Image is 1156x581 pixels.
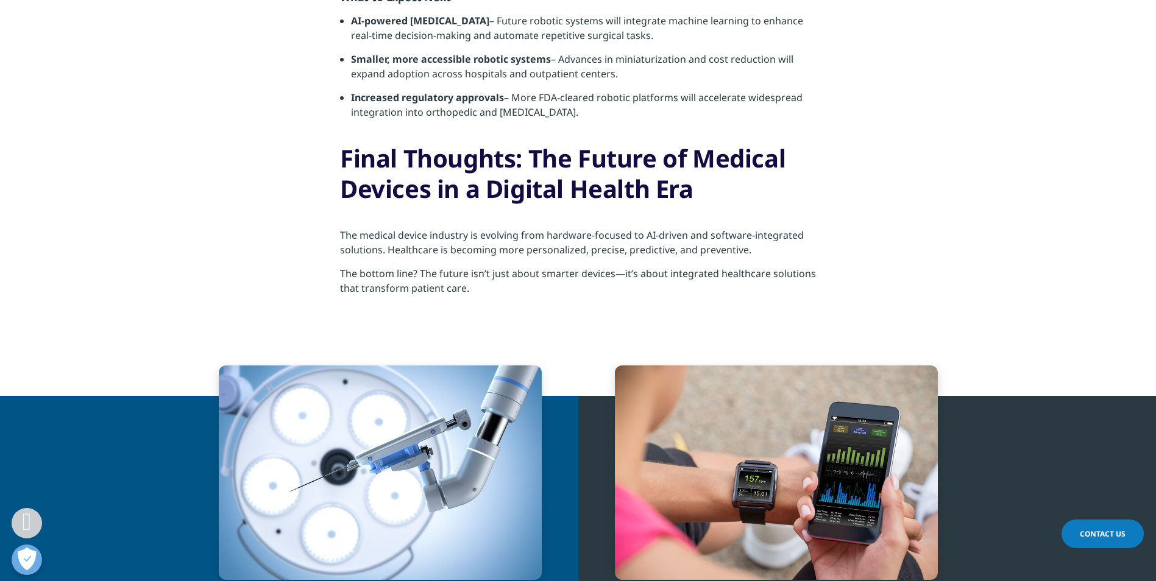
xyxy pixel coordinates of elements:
[351,13,816,52] li: – Future robotic systems will integrate machine learning to enhance real-time decision-making and...
[340,266,816,305] p: The bottom line? The future isn’t just about smarter devices—it’s about integrated healthcare sol...
[351,14,489,27] strong: AI-powered [MEDICAL_DATA]
[340,143,816,213] h3: Final Thoughts: The Future of Medical Devices in a Digital Health Era
[12,544,42,575] button: Open Preferences
[1062,519,1144,548] a: Contact Us
[351,52,816,90] li: – Advances in miniaturization and cost reduction will expand adoption across hospitals and outpat...
[1080,529,1126,539] span: Contact Us
[340,228,816,266] p: The medical device industry is evolving from hardware-focused to AI-driven and software-integrate...
[351,91,504,104] strong: Increased regulatory approvals
[351,90,816,129] li: – More FDA-cleared robotic platforms will accelerate widespread integration into orthopedic and [...
[351,52,551,66] strong: Smaller, more accessible robotic systems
